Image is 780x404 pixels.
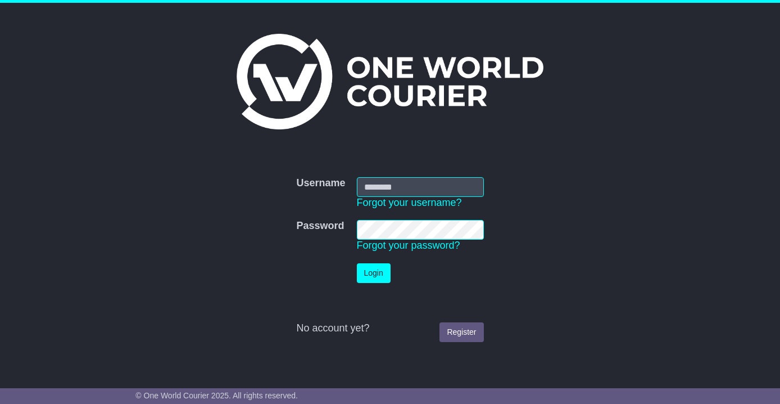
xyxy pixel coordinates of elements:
label: Password [296,220,344,232]
a: Forgot your username? [357,197,462,208]
button: Login [357,263,391,283]
label: Username [296,177,345,190]
a: Forgot your password? [357,240,460,251]
a: Register [439,322,483,342]
span: © One World Courier 2025. All rights reserved. [135,391,298,400]
img: One World [237,34,543,129]
div: No account yet? [296,322,483,335]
